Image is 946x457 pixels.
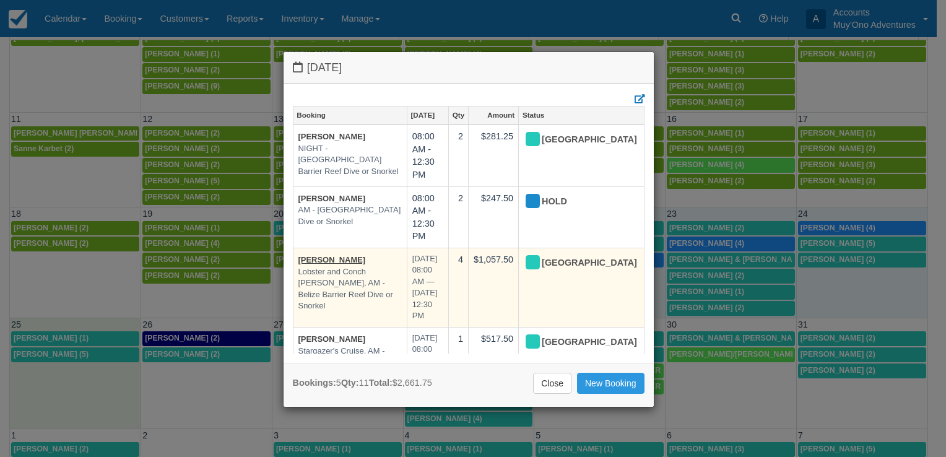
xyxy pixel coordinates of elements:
td: $517.50 [469,327,519,406]
div: [GEOGRAPHIC_DATA] [524,333,628,352]
div: 5 11 $2,661.75 [293,376,432,390]
strong: Qty: [341,378,359,388]
a: Booking [293,107,407,124]
a: [DATE] [407,107,448,124]
em: Stargazer's Cruise, AM - Belize Barrier Reef Dive or Snorkel [298,346,402,380]
strong: Total: [369,378,393,388]
a: Close [533,373,571,394]
a: New Booking [577,373,644,394]
a: [PERSON_NAME] [298,334,366,344]
a: Amount [469,107,518,124]
em: AM - [GEOGRAPHIC_DATA] Dive or Snorkel [298,204,402,227]
td: 2 [448,124,468,186]
em: [DATE] 08:00 AM — [DATE] 12:30 PM [412,333,443,401]
a: [PERSON_NAME] [298,255,366,264]
h4: [DATE] [293,61,644,74]
td: 2 [448,186,468,248]
td: $1,057.50 [469,248,519,327]
em: Lobster and Conch [PERSON_NAME], AM - Belize Barrier Reef Dive or Snorkel [298,266,402,312]
div: [GEOGRAPHIC_DATA] [524,130,628,150]
td: $281.25 [469,124,519,186]
a: Qty [449,107,468,124]
a: [PERSON_NAME] [298,132,366,141]
a: Status [519,107,643,124]
em: NIGHT - [GEOGRAPHIC_DATA] Barrier Reef Dive or Snorkel [298,143,402,178]
td: 4 [448,248,468,327]
td: 1 [448,327,468,406]
div: HOLD [524,192,628,212]
em: [DATE] 08:00 AM — [DATE] 12:30 PM [412,253,443,322]
td: $247.50 [469,186,519,248]
strong: Bookings: [293,378,336,388]
a: [PERSON_NAME] [298,194,366,203]
td: 08:00 AM - 12:30 PM [407,186,448,248]
div: [GEOGRAPHIC_DATA] [524,253,628,273]
td: 08:00 AM - 12:30 PM [407,124,448,186]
